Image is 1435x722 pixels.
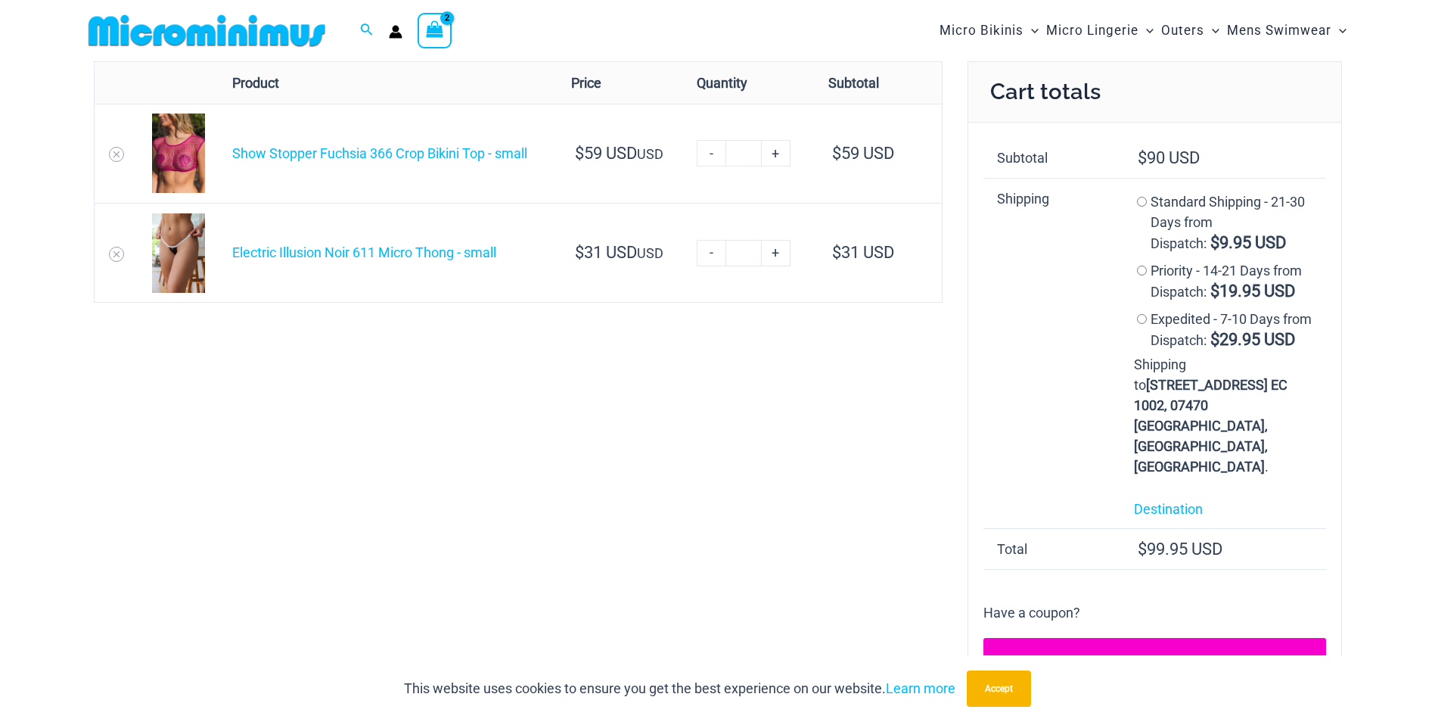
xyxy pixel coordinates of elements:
[1151,194,1306,251] label: Standard Shipping - 21-30 Days from Dispatch:
[418,13,452,48] a: View Shopping Cart, 2 items
[968,62,1341,123] h2: Cart totals
[82,14,331,48] img: MM SHOP LOGO FLAT
[575,144,637,163] bdi: 59 USD
[725,240,761,266] input: Product quantity
[575,243,584,262] span: $
[1223,8,1350,54] a: Mens SwimwearMenu ToggleMenu Toggle
[886,680,955,696] a: Learn more
[967,671,1031,707] button: Accept
[389,25,402,39] a: Account icon link
[940,11,1023,50] span: Micro Bikinis
[933,5,1353,56] nav: Site Navigation
[152,213,205,293] img: Electric Illusion Noir Micro 01
[1138,148,1200,167] bdi: 90 USD
[1161,11,1204,50] span: Outers
[697,140,725,166] a: -
[558,203,683,302] td: USD
[1042,8,1157,54] a: Micro LingerieMenu ToggleMenu Toggle
[1204,11,1219,50] span: Menu Toggle
[1134,354,1312,477] p: Shipping to .
[683,62,815,104] th: Quantity
[152,114,205,193] img: Show Stopper Fuchsia 366 Top 5007 pants 08
[697,240,725,266] a: -
[983,528,1120,569] th: Total
[575,144,584,163] span: $
[232,145,527,161] a: Show Stopper Fuchsia 366 Crop Bikini Top - small
[832,144,894,163] bdi: 59 USD
[983,138,1120,178] th: Subtotal
[1138,540,1147,559] span: $
[1023,11,1039,50] span: Menu Toggle
[558,104,683,203] td: USD
[762,240,790,266] a: +
[1134,377,1287,475] strong: [STREET_ADDRESS] EC 1002, 07470 [GEOGRAPHIC_DATA], [GEOGRAPHIC_DATA], [GEOGRAPHIC_DATA]
[1210,282,1219,300] span: $
[1210,282,1295,300] bdi: 19.95 USD
[109,147,124,162] a: Remove Show Stopper Fuchsia 366 Crop Bikini Top - small from cart
[725,140,761,166] input: Product quantity
[1210,233,1286,252] bdi: 9.95 USD
[232,244,496,260] a: Electric Illusion Noir 611 Micro Thong - small
[1151,263,1303,300] label: Priority - 14-21 Days from Dispatch:
[404,677,955,700] p: This website uses cookies to ensure you get the best experience on our website.
[762,140,790,166] a: +
[1046,11,1138,50] span: Micro Lingerie
[1138,540,1222,559] bdi: 99.95 USD
[558,62,683,104] th: Price
[1210,233,1219,252] span: $
[360,21,374,40] a: Search icon link
[983,602,1080,624] p: Have a coupon?
[109,247,124,262] a: Remove Electric Illusion Noir 611 Micro Thong - small from cart
[1210,330,1295,349] bdi: 29.95 USD
[832,144,841,163] span: $
[575,243,637,262] bdi: 31 USD
[1331,11,1346,50] span: Menu Toggle
[1227,11,1331,50] span: Mens Swimwear
[1134,501,1203,517] a: Destination
[1157,8,1223,54] a: OutersMenu ToggleMenu Toggle
[219,62,558,104] th: Product
[1210,330,1219,349] span: $
[832,243,841,262] span: $
[815,62,941,104] th: Subtotal
[1151,311,1312,348] label: Expedited - 7-10 Days from Dispatch:
[1138,11,1154,50] span: Menu Toggle
[936,8,1042,54] a: Micro BikinisMenu ToggleMenu Toggle
[983,178,1120,528] th: Shipping
[1138,148,1147,167] span: $
[832,243,894,262] bdi: 31 USD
